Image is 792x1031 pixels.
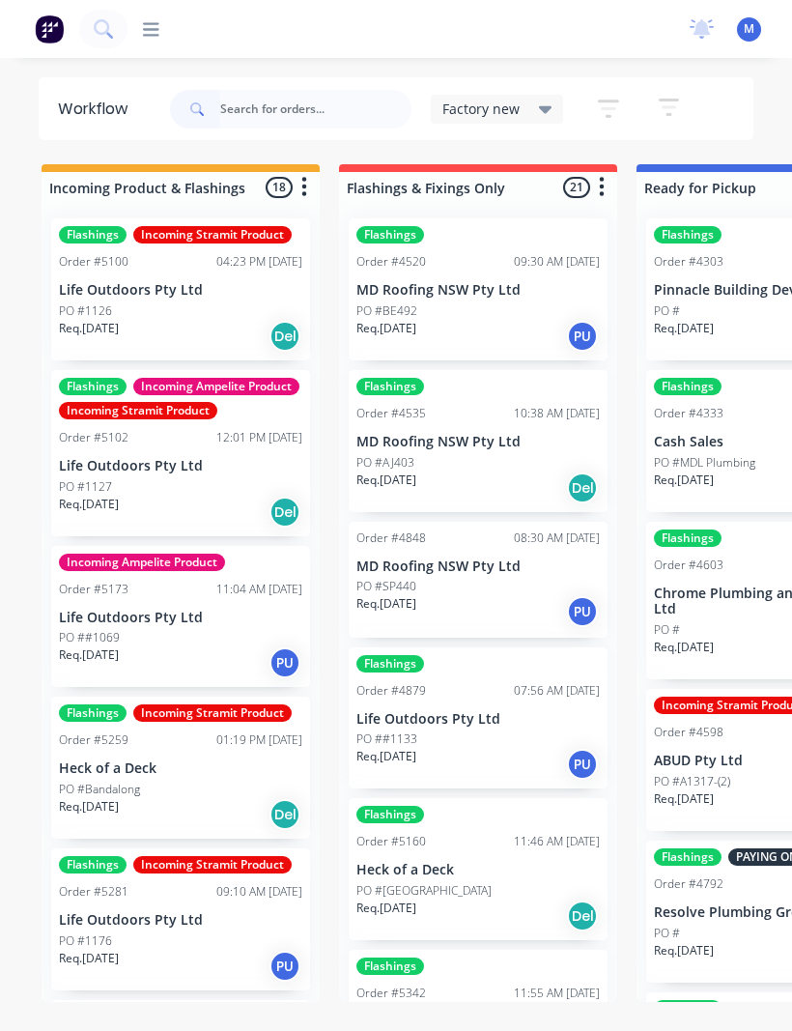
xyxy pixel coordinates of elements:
[356,900,416,917] p: Req. [DATE]
[654,530,721,547] div: Flashings
[349,370,608,512] div: FlashingsOrder #453510:38 AM [DATE]MD Roofing NSW Pty LtdPO #AJ403Req.[DATE]Del
[269,799,300,830] div: Del
[654,1000,721,1017] div: Flashings
[59,760,302,777] p: Heck of a Deck
[514,530,600,547] div: 08:30 AM [DATE]
[356,253,426,271] div: Order #4520
[654,320,714,337] p: Req. [DATE]
[567,473,598,503] div: Del
[220,90,411,129] input: Search for orders...
[356,958,424,975] div: Flashings
[356,862,600,878] p: Heck of a Deck
[567,749,598,780] div: PU
[133,226,292,243] div: Incoming Stramit Product
[654,472,714,489] p: Req. [DATE]
[269,497,300,528] div: Del
[744,20,754,38] span: M
[654,639,714,656] p: Req. [DATE]
[59,610,302,626] p: Life Outdoors Pty Ltd
[356,985,426,1002] div: Order #5342
[216,253,302,271] div: 04:23 PM [DATE]
[269,647,300,678] div: PU
[51,218,310,360] div: FlashingsIncoming Stramit ProductOrder #510004:23 PM [DATE]Life Outdoors Pty LtdPO #1126Req.[DATE...
[356,711,600,728] p: Life Outdoors Pty Ltd
[514,405,600,422] div: 10:38 AM [DATE]
[356,748,416,765] p: Req. [DATE]
[59,282,302,299] p: Life Outdoors Pty Ltd
[269,951,300,982] div: PU
[654,226,721,243] div: Flashings
[654,621,680,639] p: PO #
[216,731,302,749] div: 01:19 PM [DATE]
[59,704,127,722] div: Flashings
[356,882,492,900] p: PO #[GEOGRAPHIC_DATA]
[356,282,600,299] p: MD Roofing NSW Pty Ltd
[654,875,723,893] div: Order #4792
[356,226,424,243] div: Flashings
[356,806,424,823] div: Flashings
[59,496,119,513] p: Req. [DATE]
[356,655,424,673] div: Flashings
[654,405,723,422] div: Order #4333
[356,378,424,395] div: Flashings
[356,302,417,320] p: PO #BE492
[133,378,299,395] div: Incoming Ampelite Product
[59,932,112,950] p: PO #1176
[59,912,302,929] p: Life Outdoors Pty Ltd
[654,848,721,866] div: Flashings
[51,697,310,839] div: FlashingsIncoming Stramit ProductOrder #525901:19 PM [DATE]Heck of a DeckPO #BandalongReq.[DATE]Del
[356,833,426,850] div: Order #5160
[59,646,119,664] p: Req. [DATE]
[356,472,416,489] p: Req. [DATE]
[514,253,600,271] div: 09:30 AM [DATE]
[654,925,680,942] p: PO #
[51,848,310,990] div: FlashingsIncoming Stramit ProductOrder #528109:10 AM [DATE]Life Outdoors Pty LtdPO #1176Req.[DATE]PU
[35,14,64,43] img: Factory
[514,985,600,1002] div: 11:55 AM [DATE]
[59,226,127,243] div: Flashings
[59,478,112,496] p: PO #1127
[654,790,714,808] p: Req. [DATE]
[349,522,608,638] div: Order #484808:30 AM [DATE]MD Roofing NSW Pty LtdPO #SP440Req.[DATE]PU
[59,320,119,337] p: Req. [DATE]
[654,773,730,790] p: PO #A1317-(2)
[59,629,120,646] p: PO ##1069
[269,321,300,352] div: Del
[356,595,416,613] p: Req. [DATE]
[356,434,600,450] p: MD Roofing NSW Pty Ltd
[59,458,302,474] p: Life Outdoors Pty Ltd
[442,99,520,119] span: Factory new
[58,98,137,121] div: Workflow
[51,370,310,536] div: FlashingsIncoming Ampelite ProductIncoming Stramit ProductOrder #510212:01 PM [DATE]Life Outdoors...
[59,429,128,446] div: Order #5102
[59,554,225,571] div: Incoming Ampelite Product
[356,730,417,748] p: PO ##1133
[51,546,310,688] div: Incoming Ampelite ProductOrder #517311:04 AM [DATE]Life Outdoors Pty LtdPO ##1069Req.[DATE]PU
[356,682,426,700] div: Order #4879
[133,704,292,722] div: Incoming Stramit Product
[349,218,608,360] div: FlashingsOrder #452009:30 AM [DATE]MD Roofing NSW Pty LtdPO #BE492Req.[DATE]PU
[567,596,598,627] div: PU
[654,378,721,395] div: Flashings
[216,581,302,598] div: 11:04 AM [DATE]
[59,883,128,901] div: Order #5281
[356,558,600,575] p: MD Roofing NSW Pty Ltd
[356,405,426,422] div: Order #4535
[514,833,600,850] div: 11:46 AM [DATE]
[356,530,426,547] div: Order #4848
[59,302,112,320] p: PO #1126
[59,402,217,419] div: Incoming Stramit Product
[349,647,608,789] div: FlashingsOrder #487907:56 AM [DATE]Life Outdoors Pty LtdPO ##1133Req.[DATE]PU
[216,883,302,901] div: 09:10 AM [DATE]
[654,942,714,959] p: Req. [DATE]
[654,253,723,271] div: Order #4303
[59,731,128,749] div: Order #5259
[654,302,680,320] p: PO #
[59,856,127,873] div: Flashings
[59,781,140,798] p: PO #Bandalong
[356,454,414,472] p: PO #AJ403
[216,429,302,446] div: 12:01 PM [DATE]
[356,578,416,595] p: PO #SP440
[59,378,127,395] div: Flashings
[356,320,416,337] p: Req. [DATE]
